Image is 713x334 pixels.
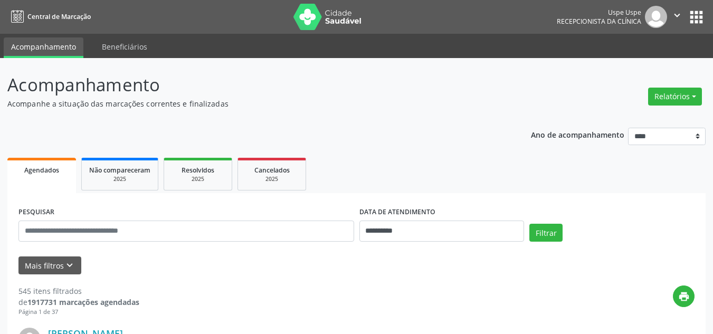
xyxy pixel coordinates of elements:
[27,12,91,21] span: Central de Marcação
[645,6,667,28] img: img
[671,9,683,21] i: 
[673,285,695,307] button: print
[18,285,139,297] div: 545 itens filtrados
[667,6,687,28] button: 
[27,297,139,307] strong: 1917731 marcações agendadas
[648,88,702,106] button: Relatórios
[4,37,83,58] a: Acompanhamento
[89,166,150,175] span: Não compareceram
[531,128,624,141] p: Ano de acompanhamento
[7,8,91,25] a: Central de Marcação
[254,166,290,175] span: Cancelados
[18,204,54,221] label: PESQUISAR
[678,291,690,302] i: print
[24,166,59,175] span: Agendados
[7,98,496,109] p: Acompanhe a situação das marcações correntes e finalizadas
[359,204,435,221] label: DATA DE ATENDIMENTO
[529,224,563,242] button: Filtrar
[18,297,139,308] div: de
[245,175,298,183] div: 2025
[557,17,641,26] span: Recepcionista da clínica
[182,166,214,175] span: Resolvidos
[89,175,150,183] div: 2025
[94,37,155,56] a: Beneficiários
[18,308,139,317] div: Página 1 de 37
[687,8,706,26] button: apps
[557,8,641,17] div: Uspe Uspe
[7,72,496,98] p: Acompanhamento
[172,175,224,183] div: 2025
[18,256,81,275] button: Mais filtroskeyboard_arrow_down
[64,260,75,271] i: keyboard_arrow_down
